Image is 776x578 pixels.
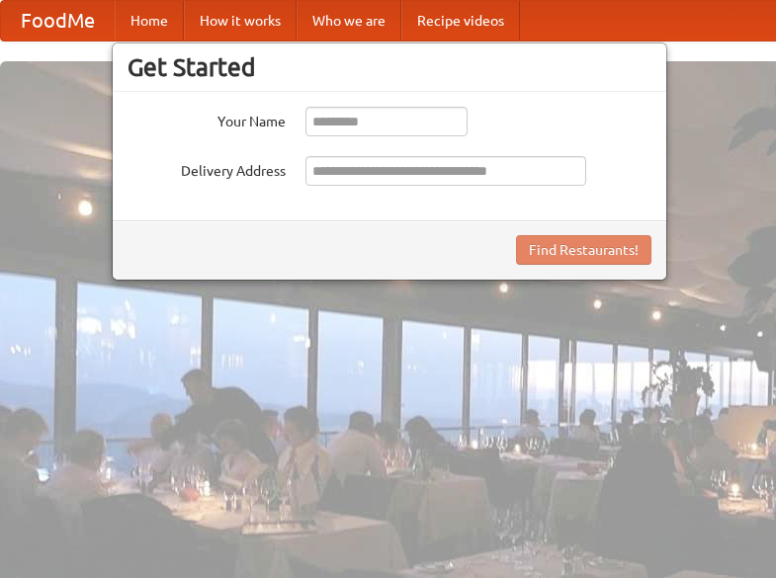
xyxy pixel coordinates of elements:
[1,1,115,41] a: FoodMe
[128,107,286,131] label: Your Name
[128,52,651,82] h3: Get Started
[401,1,520,41] a: Recipe videos
[516,235,651,265] button: Find Restaurants!
[297,1,401,41] a: Who we are
[128,156,286,181] label: Delivery Address
[184,1,297,41] a: How it works
[115,1,184,41] a: Home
